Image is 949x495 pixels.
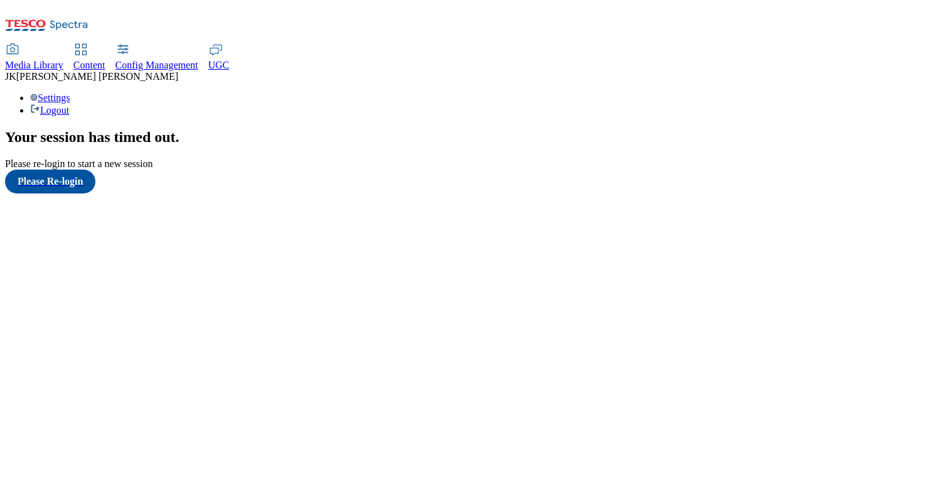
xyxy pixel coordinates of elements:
[5,60,63,70] span: Media Library
[115,45,198,71] a: Config Management
[73,45,105,71] a: Content
[73,60,105,70] span: Content
[30,105,69,116] a: Logout
[5,170,944,193] a: Please Re-login
[176,129,180,145] span: .
[5,45,63,71] a: Media Library
[30,92,70,103] a: Settings
[5,158,944,170] div: Please re-login to start a new session
[16,71,178,82] span: [PERSON_NAME] [PERSON_NAME]
[5,170,95,193] button: Please Re-login
[115,60,198,70] span: Config Management
[208,45,230,71] a: UGC
[5,129,944,146] h2: Your session has timed out
[5,71,16,82] span: JK
[208,60,230,70] span: UGC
